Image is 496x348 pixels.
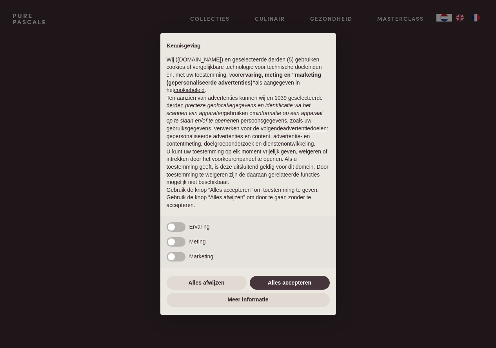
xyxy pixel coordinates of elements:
span: Ervaring [189,224,210,230]
p: Wij ([DOMAIN_NAME]) en geselecteerde derden (5) gebruiken cookies of vergelijkbare technologie vo... [167,56,330,94]
h2: Kennisgeving [167,43,330,50]
em: informatie op een apparaat op te slaan en/of te openen [167,110,323,124]
button: advertentiedoelen [283,125,327,133]
a: cookiebeleid [174,87,205,93]
button: Meer informatie [167,293,330,307]
button: derden [167,102,184,110]
strong: ervaring, meting en “marketing (gepersonaliseerde advertenties)” [167,72,321,86]
span: Marketing [189,253,213,260]
button: Alles accepteren [250,276,330,290]
em: precieze geolocatiegegevens en identificatie via het scannen van apparaten [167,102,311,116]
span: Meting [189,238,206,245]
p: Gebruik de knop “Alles accepteren” om toestemming te geven. Gebruik de knop “Alles afwijzen” om d... [167,186,330,209]
p: U kunt uw toestemming op elk moment vrijelijk geven, weigeren of intrekken door het voorkeurenpan... [167,148,330,186]
button: Alles afwijzen [167,276,247,290]
p: Ten aanzien van advertenties kunnen wij en 1039 geselecteerde gebruiken om en persoonsgegevens, z... [167,94,330,148]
